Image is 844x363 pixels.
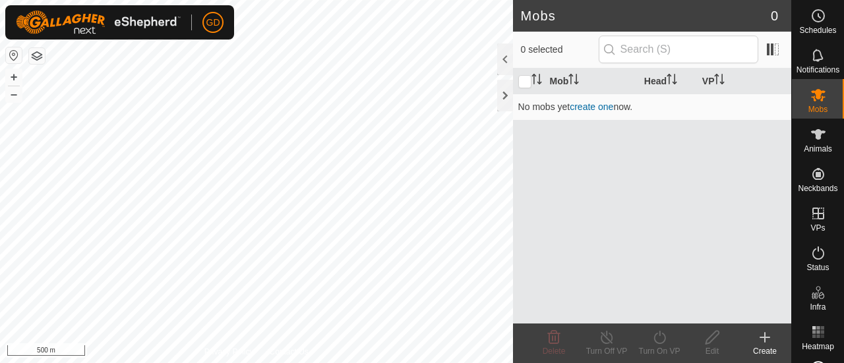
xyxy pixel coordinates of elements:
[6,86,22,102] button: –
[810,224,825,232] span: VPs
[802,343,834,350] span: Heatmap
[521,8,771,24] h2: Mobs
[599,36,758,63] input: Search (S)
[697,69,791,94] th: VP
[639,69,697,94] th: Head
[580,345,633,357] div: Turn Off VP
[568,76,579,86] p-sorticon: Activate to sort
[797,66,839,74] span: Notifications
[570,101,613,112] a: create one
[686,345,738,357] div: Edit
[513,94,791,120] td: No mobs yet now.
[531,76,542,86] p-sorticon: Activate to sort
[6,69,22,85] button: +
[633,345,686,357] div: Turn On VP
[810,303,826,311] span: Infra
[521,43,599,57] span: 0 selected
[771,6,778,26] span: 0
[269,346,308,358] a: Contact Us
[808,105,828,113] span: Mobs
[667,76,677,86] p-sorticon: Activate to sort
[798,184,837,192] span: Neckbands
[206,16,220,30] span: GD
[545,69,639,94] th: Mob
[804,145,832,153] span: Animals
[543,347,566,356] span: Delete
[806,264,829,271] span: Status
[714,76,725,86] p-sorticon: Activate to sort
[738,345,791,357] div: Create
[6,47,22,63] button: Reset Map
[29,48,45,64] button: Map Layers
[204,346,254,358] a: Privacy Policy
[16,11,181,34] img: Gallagher Logo
[799,26,836,34] span: Schedules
